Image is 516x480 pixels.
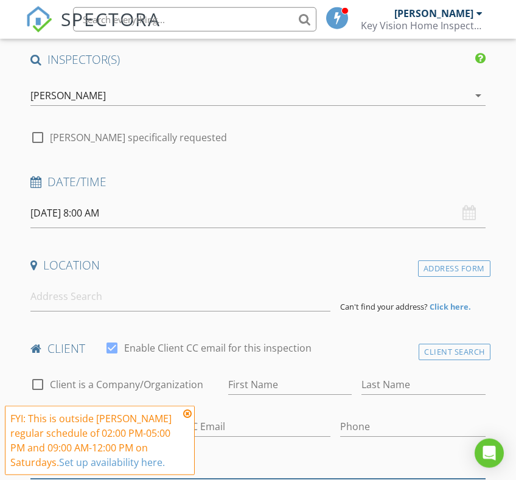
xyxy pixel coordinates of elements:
[419,344,490,360] div: Client Search
[30,52,485,68] h4: INSPECTOR(S)
[418,260,490,277] div: Address Form
[50,131,227,144] label: [PERSON_NAME] specifically requested
[471,88,486,103] i: arrow_drop_down
[50,378,203,391] label: Client is a Company/Organization
[26,6,52,33] img: The Best Home Inspection Software - Spectora
[475,439,504,468] div: Open Intercom Messenger
[73,7,316,32] input: Search everything...
[59,456,165,469] a: Set up availability here.
[30,198,485,228] input: Select date
[30,90,106,101] div: [PERSON_NAME]
[30,282,330,311] input: Address Search
[361,19,483,32] div: Key Vision Home Inspections, LLC
[394,7,473,19] div: [PERSON_NAME]
[124,342,312,354] label: Enable Client CC email for this inspection
[30,341,485,357] h4: client
[430,301,471,312] strong: Click here.
[340,301,428,312] span: Can't find your address?
[30,174,485,190] h4: Date/Time
[26,16,161,42] a: SPECTORA
[10,411,180,470] div: FYI: This is outside [PERSON_NAME] regular schedule of 02:00 PM-05:00 PM and 09:00 AM-12:00 PM on...
[30,257,485,273] h4: Location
